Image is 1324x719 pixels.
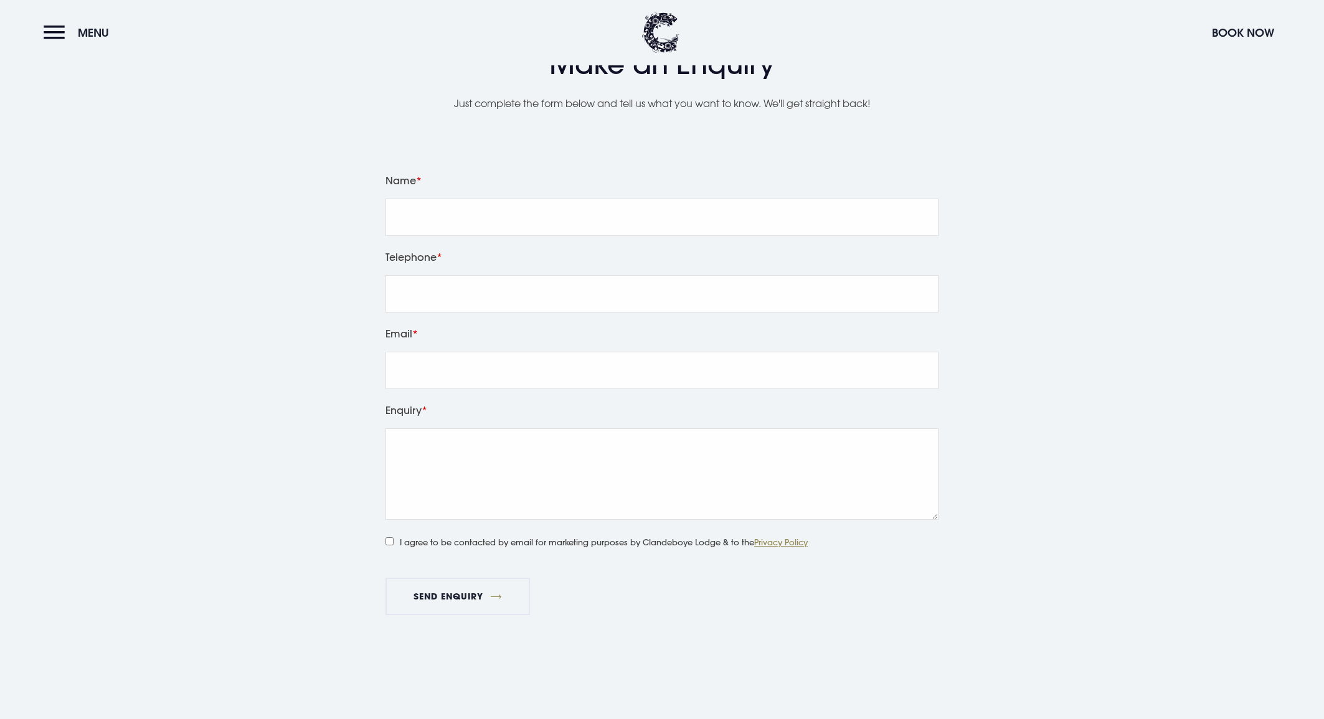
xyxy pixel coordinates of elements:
[754,537,808,547] a: Privacy Policy
[44,19,115,46] button: Menu
[376,94,948,113] p: Just complete the form below and tell us what you want to know. We'll get straight back!
[642,12,679,53] img: Clandeboye Lodge
[385,248,939,266] label: Telephone
[385,537,394,545] input: I agree to be contacted by email for marketing purposes by Clandeboye Lodge & to thePrivacy Policy
[385,533,808,549] label: I agree to be contacted by email for marketing purposes by Clandeboye Lodge & to the
[385,325,939,342] label: Email
[385,578,530,615] button: Send Enquiry
[385,172,939,189] label: Name
[78,26,109,40] span: Menu
[1206,19,1280,46] button: Book Now
[385,402,939,419] label: Enquiry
